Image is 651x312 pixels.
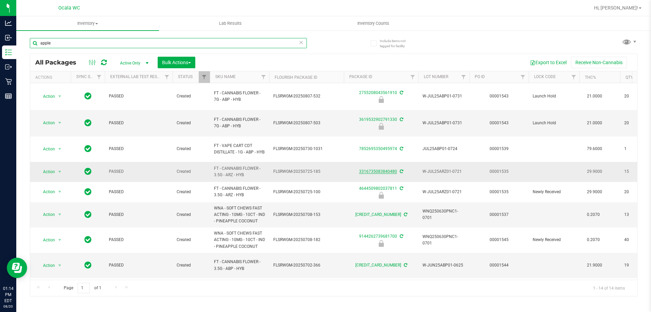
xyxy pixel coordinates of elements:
[490,94,509,98] a: 00001543
[624,262,650,269] span: 19
[594,5,638,11] span: Hi, [PERSON_NAME]!
[16,16,159,31] a: Inventory
[399,234,403,239] span: Sync from Compliance System
[624,212,650,218] span: 13
[158,57,195,68] button: Bulk Actions
[109,212,169,218] span: PASSED
[214,116,265,129] span: FT - CANNABIS FLOWER - 7G - ABP - HYB
[273,168,340,175] span: FLSRWGM-20250725-185
[359,117,397,122] a: 3619532902791330
[533,237,575,243] span: Newly Received
[422,93,465,99] span: W-JUL25ABP01-0731
[624,237,650,243] span: 40
[58,283,107,293] span: Page of 1
[584,144,606,154] span: 79.6000
[5,93,12,99] inline-svg: Reports
[407,71,418,83] a: Filter
[177,237,206,243] span: Created
[5,49,12,56] inline-svg: Inventory
[214,165,265,178] span: FT - CANNABIS FLOWER - 3.5G - ARZ - HYB
[422,208,465,221] span: WNQ250630PNC1-0701
[275,75,317,80] a: Flourish Package ID
[359,169,397,174] a: 3316735083840480
[178,74,193,79] a: Status
[109,237,169,243] span: PASSED
[215,74,236,79] a: SKU Name
[273,262,340,269] span: FLSRWGM-20250702-366
[359,186,397,191] a: 4644509802037811
[490,121,509,125] a: 00001543
[399,90,403,95] span: Sync from Compliance System
[588,283,630,293] span: 1 - 14 of 14 items
[422,120,465,126] span: W-JUL25ABP01-0731
[56,261,64,270] span: select
[273,189,340,195] span: FLSRWGM-20250725-100
[56,187,64,197] span: select
[37,118,55,128] span: Action
[403,263,407,268] span: Sync from Compliance System
[475,74,485,79] a: PO ID
[210,20,251,26] span: Lab Results
[355,263,401,268] a: [CREDIT_CARD_NUMBER]
[534,74,556,79] a: Lock Code
[3,304,13,309] p: 08/20
[56,144,64,154] span: select
[348,20,398,26] span: Inventory Counts
[359,234,397,239] a: 9144262739681700
[258,71,269,83] a: Filter
[214,90,265,103] span: FT - CANNABIS FLOWER - 7G - ABP - HYB
[159,16,302,31] a: Lab Results
[214,185,265,198] span: FT - CANNABIS FLOWER - 3.5G - ARZ - HYB
[273,93,340,99] span: FLSRWGM-20250807-532
[355,212,401,217] a: [CREDIT_CARD_NUMBER]
[568,71,579,83] a: Filter
[37,235,55,245] span: Action
[302,16,445,31] a: Inventory Counts
[35,75,68,80] div: Actions
[199,71,210,83] a: Filter
[584,235,603,245] span: 0.2070
[422,168,465,175] span: W-JUL25ARZ01-0721
[84,118,92,128] span: In Sync
[273,120,340,126] span: FLSRWGM-20250807-503
[37,210,55,219] span: Action
[533,189,575,195] span: Newly Received
[349,74,372,79] a: Package ID
[76,74,102,79] a: Sync Status
[533,120,575,126] span: Launch Hold
[343,240,419,247] div: Newly Received
[584,91,606,101] span: 21.0000
[7,258,27,278] iframe: Resource center
[58,5,80,11] span: Ocala WC
[422,262,465,269] span: W-JUN25ABP01-0625
[533,93,575,99] span: Launch Hold
[56,235,64,245] span: select
[490,237,509,242] a: 00001545
[424,74,448,79] a: Lot Number
[109,168,169,175] span: PASSED
[299,38,303,47] span: Clear
[490,212,509,217] a: 00001537
[399,117,403,122] span: Sync from Compliance System
[177,168,206,175] span: Created
[5,63,12,70] inline-svg: Outbound
[399,186,403,191] span: Sync from Compliance System
[30,38,307,48] input: Search Package ID, Item Name, SKU, Lot or Part Number...
[399,146,403,151] span: Sync from Compliance System
[584,210,603,220] span: 0.2070
[37,92,55,101] span: Action
[624,168,650,175] span: 15
[177,189,206,195] span: Created
[84,91,92,101] span: In Sync
[3,286,13,304] p: 01:14 PM EDT
[571,57,627,68] button: Receive Non-Cannabis
[422,234,465,246] span: WNQ250630PNC1-0701
[490,146,509,151] a: 00001539
[626,75,633,80] a: Qty
[584,167,606,177] span: 29.9000
[5,78,12,85] inline-svg: Retail
[109,146,169,152] span: PASSED
[214,259,265,272] span: FT - CANNABIS FLOWER - 3.5G - ABP - HYB
[84,235,92,244] span: In Sync
[343,192,419,199] div: Newly Received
